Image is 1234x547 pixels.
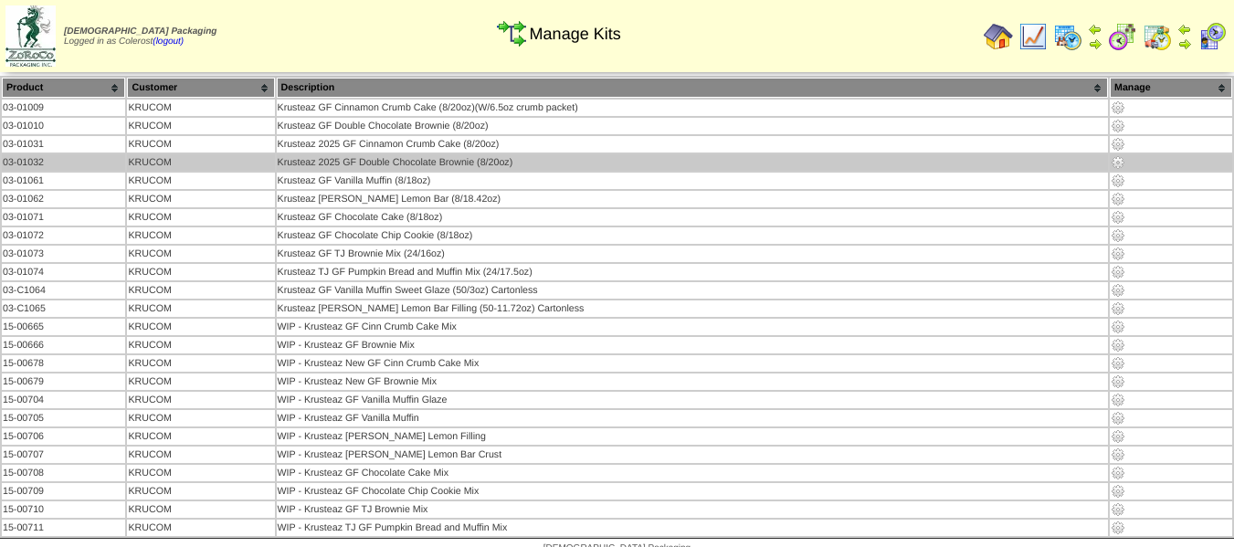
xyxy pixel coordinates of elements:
td: 03-C1065 [2,300,125,317]
td: KRUCOM [127,428,274,445]
td: 15-00679 [2,373,125,390]
td: KRUCOM [127,118,274,134]
img: Manage Kit [1111,192,1125,206]
td: 03-C1064 [2,282,125,299]
td: Krusteaz GF Vanilla Muffin (8/18oz) [277,173,1109,189]
img: Manage Kit [1111,137,1125,152]
td: KRUCOM [127,154,274,171]
td: WIP - Krusteaz GF Brownie Mix [277,337,1109,353]
td: Krusteaz [PERSON_NAME] Lemon Bar (8/18.42oz) [277,191,1109,207]
td: 03-01062 [2,191,125,207]
td: 03-01061 [2,173,125,189]
td: KRUCOM [127,392,274,408]
img: calendarprod.gif [1053,22,1082,51]
td: KRUCOM [127,410,274,426]
td: Krusteaz 2025 GF Double Chocolate Brownie (8/20oz) [277,154,1109,171]
td: 15-00704 [2,392,125,408]
td: 03-01074 [2,264,125,280]
td: 15-00706 [2,428,125,445]
td: KRUCOM [127,483,274,500]
td: KRUCOM [127,282,274,299]
td: 03-01009 [2,100,125,116]
td: 15-00709 [2,483,125,500]
img: arrowright.gif [1177,37,1192,51]
img: Manage Kit [1111,411,1125,426]
img: Manage Kit [1111,265,1125,279]
td: 15-00707 [2,447,125,463]
td: KRUCOM [127,300,274,317]
td: 03-01032 [2,154,125,171]
img: calendarblend.gif [1108,22,1137,51]
td: WIP - Krusteaz [PERSON_NAME] Lemon Filling [277,428,1109,445]
td: Krusteaz [PERSON_NAME] Lemon Bar Filling (50-11.72oz) Cartonless [277,300,1109,317]
td: KRUCOM [127,209,274,226]
td: 03-01073 [2,246,125,262]
td: 15-00711 [2,520,125,536]
img: Manage Kit [1111,247,1125,261]
td: WIP - Krusteaz [PERSON_NAME] Lemon Bar Crust [277,447,1109,463]
td: KRUCOM [127,227,274,244]
img: Manage Kit [1111,228,1125,243]
span: Logged in as Colerost [64,26,216,47]
td: WIP - Krusteaz GF Cinn Crumb Cake Mix [277,319,1109,335]
img: workflow.gif [497,19,526,48]
td: KRUCOM [127,136,274,153]
td: KRUCOM [127,520,274,536]
td: WIP - Krusteaz GF Chocolate Chip Cookie Mix [277,483,1109,500]
td: KRUCOM [127,191,274,207]
td: KRUCOM [127,501,274,518]
td: Krusteaz GF Double Chocolate Brownie (8/20oz) [277,118,1109,134]
img: zoroco-logo-small.webp [5,5,56,67]
td: WIP - Krusteaz TJ GF Pumpkin Bread and Muffin Mix [277,520,1109,536]
img: Manage Kit [1111,210,1125,225]
td: WIP - Krusteaz GF TJ Brownie Mix [277,501,1109,518]
td: 03-01031 [2,136,125,153]
td: WIP - Krusteaz New GF Cinn Crumb Cake Mix [277,355,1109,372]
td: KRUCOM [127,373,274,390]
img: line_graph.gif [1018,22,1048,51]
img: Manage Kit [1111,429,1125,444]
td: KRUCOM [127,246,274,262]
td: 15-00705 [2,410,125,426]
img: Manage Kit [1111,484,1125,499]
a: (logout) [153,37,184,47]
td: KRUCOM [127,337,274,353]
td: KRUCOM [127,465,274,481]
img: Manage Kit [1111,155,1125,170]
td: 15-00666 [2,337,125,353]
img: home.gif [984,22,1013,51]
td: Krusteaz GF Chocolate Chip Cookie (8/18oz) [277,227,1109,244]
td: 15-00678 [2,355,125,372]
td: WIP - Krusteaz New GF Brownie Mix [277,373,1109,390]
td: Krusteaz TJ GF Pumpkin Bread and Muffin Mix (24/17.5oz) [277,264,1109,280]
img: Manage Kit [1111,174,1125,188]
th: Customer [127,78,274,98]
th: Product [2,78,125,98]
img: Manage Kit [1111,283,1125,298]
span: [DEMOGRAPHIC_DATA] Packaging [64,26,216,37]
td: 03-01072 [2,227,125,244]
img: Manage Kit [1111,521,1125,535]
td: WIP - Krusteaz GF Chocolate Cake Mix [277,465,1109,481]
img: calendarinout.gif [1143,22,1172,51]
td: WIP - Krusteaz GF Vanilla Muffin [277,410,1109,426]
td: KRUCOM [127,264,274,280]
td: 15-00708 [2,465,125,481]
th: Description [277,78,1109,98]
img: arrowleft.gif [1177,22,1192,37]
td: KRUCOM [127,355,274,372]
td: Krusteaz GF Chocolate Cake (8/18oz) [277,209,1109,226]
img: Manage Kit [1111,119,1125,133]
td: 03-01071 [2,209,125,226]
td: Krusteaz 2025 GF Cinnamon Crumb Cake (8/20oz) [277,136,1109,153]
td: Krusteaz GF Vanilla Muffin Sweet Glaze (50/3oz) Cartonless [277,282,1109,299]
img: Manage Kit [1111,100,1125,115]
td: KRUCOM [127,173,274,189]
td: 03-01010 [2,118,125,134]
td: Krusteaz GF Cinnamon Crumb Cake (8/20oz)(W/6.5oz crumb packet) [277,100,1109,116]
img: calendarcustomer.gif [1197,22,1227,51]
td: 15-00665 [2,319,125,335]
td: KRUCOM [127,447,274,463]
img: Manage Kit [1111,301,1125,316]
td: 15-00710 [2,501,125,518]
